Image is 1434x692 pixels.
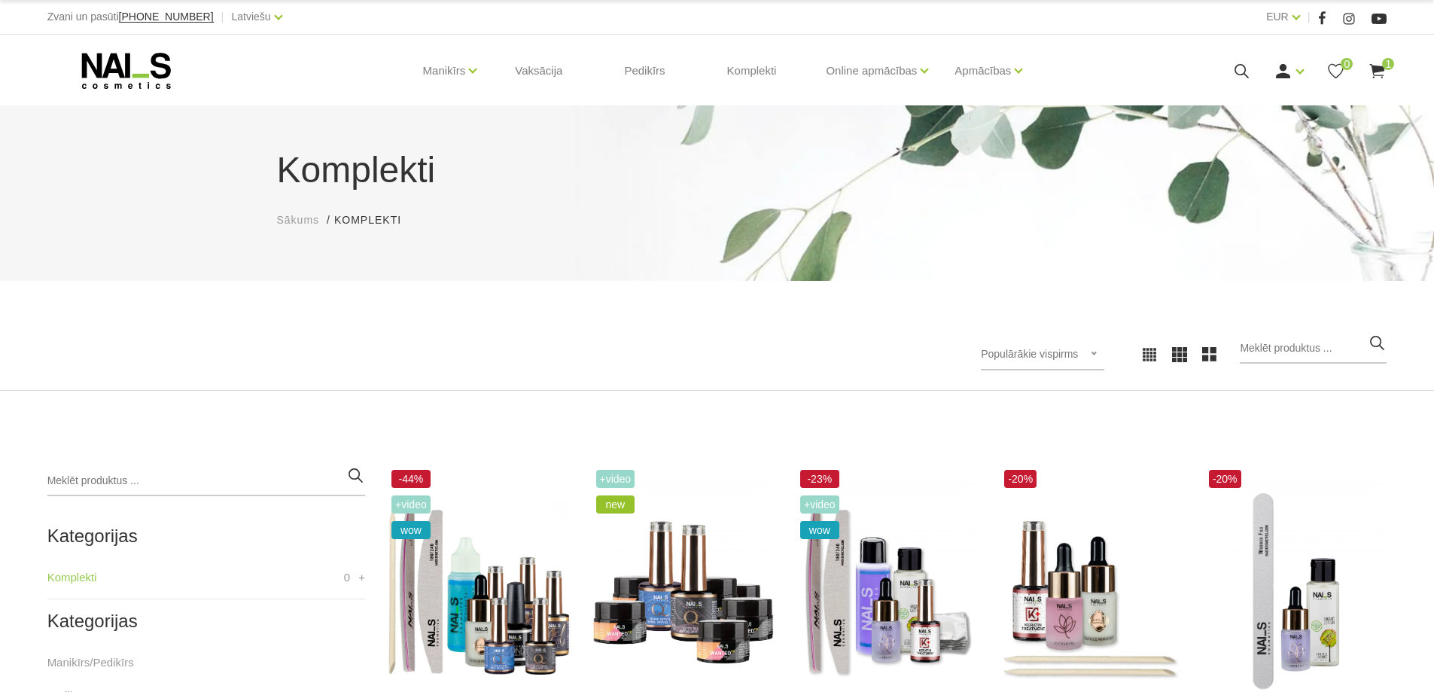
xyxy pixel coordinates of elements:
a: 1 [1368,62,1387,81]
span: 1 [1382,58,1394,70]
span: -23% [800,470,839,488]
h1: Komplekti [277,143,1158,197]
span: -20% [1004,470,1037,488]
span: wow [391,521,431,539]
a: Manikīrs/Pedikīrs [47,654,134,672]
span: 0 [1341,58,1353,70]
span: +Video [800,495,839,514]
h2: Kategorijas [47,526,365,546]
span: -20% [1209,470,1241,488]
a: + [358,569,365,587]
h2: Kategorijas [47,611,365,631]
a: EUR [1266,8,1289,26]
a: [PHONE_NUMBER] [119,11,214,23]
a: Komplekti [715,35,789,107]
span: +Video [596,470,635,488]
span: | [221,8,224,26]
a: Vaksācija [503,35,574,107]
span: wow [800,521,839,539]
span: -44% [391,470,431,488]
input: Meklēt produktus ... [1240,334,1387,364]
span: | [1308,8,1311,26]
a: 0 [1326,62,1345,81]
a: Komplekti [47,569,97,587]
input: Meklēt produktus ... [47,466,365,496]
a: Sākums [277,212,320,228]
span: 0 [344,569,350,587]
a: Apmācības [954,41,1011,101]
a: Online apmācības [826,41,917,101]
a: Latviešu [232,8,271,26]
span: +Video [391,495,431,514]
span: Sākums [277,214,320,226]
span: Populārākie vispirms [981,348,1078,360]
div: Zvani un pasūti [47,8,214,26]
span: new [596,495,635,514]
a: Manikīrs [423,41,466,101]
li: Komplekti [334,212,416,228]
a: Pedikīrs [612,35,677,107]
